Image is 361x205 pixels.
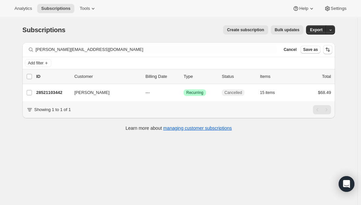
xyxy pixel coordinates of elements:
button: Add filter [25,59,51,67]
button: Save as [300,46,321,54]
span: Subscriptions [41,6,70,11]
nav: Pagination [313,105,331,114]
a: managing customer subscriptions [163,125,232,131]
p: Status [222,73,255,80]
span: Add filter [28,60,43,66]
span: --- [145,90,150,95]
span: Create subscription [227,27,264,33]
p: Total [322,73,331,80]
p: Learn more about [126,125,232,131]
button: Help [289,4,319,13]
span: Help [299,6,308,11]
button: Settings [320,4,350,13]
p: Customer [74,73,140,80]
span: Recurring [186,90,203,95]
input: Filter subscribers [36,45,277,54]
button: 15 items [260,88,282,97]
span: Subscriptions [22,26,65,34]
span: Save as [303,47,318,52]
button: Sort the results [323,45,332,54]
span: [PERSON_NAME] [74,89,110,96]
span: Tools [80,6,90,11]
p: Showing 1 to 1 of 1 [34,106,71,113]
span: Settings [331,6,347,11]
div: 28521103442[PERSON_NAME]---SuccessRecurringCancelled15 items$68.49 [36,88,331,97]
div: Type [184,73,217,80]
span: Analytics [14,6,32,11]
span: Cancel [284,47,297,52]
span: Export [310,27,322,33]
span: Bulk updates [275,27,299,33]
span: 15 items [260,90,275,95]
button: Bulk updates [271,25,303,34]
div: Open Intercom Messenger [339,176,354,192]
p: ID [36,73,69,80]
button: Subscriptions [37,4,74,13]
button: Analytics [11,4,36,13]
div: Items [260,73,293,80]
span: $68.49 [318,90,331,95]
span: Cancelled [224,90,242,95]
button: Export [306,25,326,34]
button: [PERSON_NAME] [70,87,136,98]
button: Tools [76,4,100,13]
p: Billing Date [145,73,178,80]
div: IDCustomerBilling DateTypeStatusItemsTotal [36,73,331,80]
p: 28521103442 [36,89,69,96]
button: Create subscription [223,25,268,34]
button: Cancel [281,46,299,54]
